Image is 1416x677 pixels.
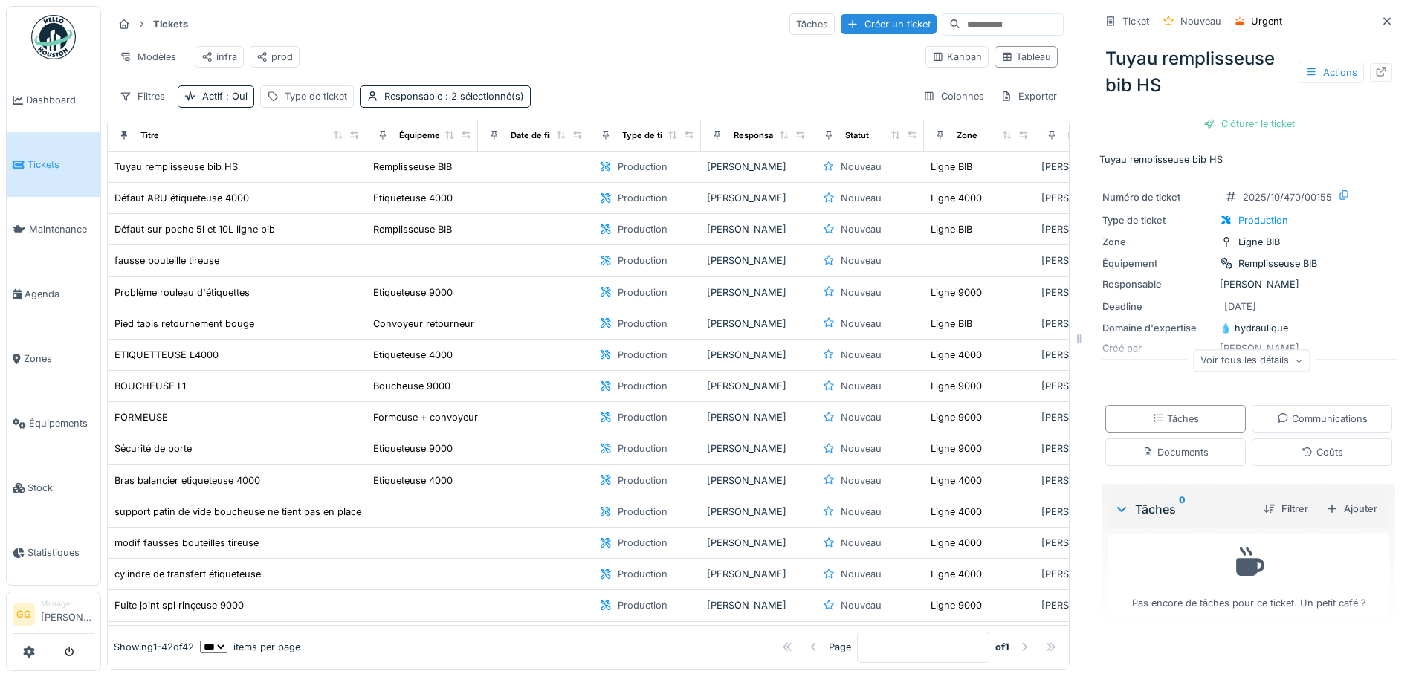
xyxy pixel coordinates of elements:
[114,253,219,268] div: fausse bouteille tireuse
[1102,277,1214,291] div: Responsable
[114,567,261,581] div: cylindre de transfert étiqueteuse
[28,481,94,495] span: Stock
[707,379,806,393] div: [PERSON_NAME]
[114,285,250,299] div: Problème rouleau d'étiquettes
[707,285,806,299] div: [PERSON_NAME]
[931,441,982,456] div: Ligne 9000
[113,46,183,68] div: Modèles
[200,640,300,654] div: items per page
[931,379,982,393] div: Ligne 9000
[707,441,806,456] div: [PERSON_NAME]
[707,317,806,331] div: [PERSON_NAME]
[373,191,453,205] div: Etiqueteuse 4000
[1041,536,1141,550] div: [PERSON_NAME]
[1277,412,1368,426] div: Communications
[1041,441,1141,456] div: [PERSON_NAME]
[7,262,100,326] a: Agenda
[41,598,94,609] div: Manager
[1041,410,1141,424] div: [PERSON_NAME]
[618,410,667,424] div: Production
[114,379,186,393] div: BOUCHEUSE L1
[931,410,982,424] div: Ligne 9000
[707,410,806,424] div: [PERSON_NAME]
[1068,129,1122,142] div: Demandé par
[618,348,667,362] div: Production
[7,326,100,391] a: Zones
[114,536,259,550] div: modif fausses bouteilles tireuse
[1041,567,1141,581] div: [PERSON_NAME]
[1320,499,1383,519] div: Ajouter
[618,567,667,581] div: Production
[931,285,982,299] div: Ligne 9000
[25,287,94,301] span: Agenda
[1041,505,1141,519] div: [PERSON_NAME]
[1099,39,1398,105] div: Tuyau remplisseuse bib HS
[1041,222,1141,236] div: [PERSON_NAME]
[24,352,94,366] span: Zones
[114,598,244,612] div: Fuite joint spi rinçeuse 9000
[618,505,667,519] div: Production
[7,197,100,262] a: Maintenance
[829,640,851,654] div: Page
[1224,299,1256,314] div: [DATE]
[841,536,882,550] div: Nouveau
[841,505,882,519] div: Nouveau
[201,50,237,64] div: infra
[707,348,806,362] div: [PERSON_NAME]
[707,598,806,612] div: [PERSON_NAME]
[373,160,452,174] div: Remplisseuse BIB
[1197,114,1301,134] div: Clôturer le ticket
[373,379,450,393] div: Boucheuse 9000
[1099,152,1398,166] p: Tuyau remplisseuse bib HS
[1238,256,1317,271] div: Remplisseuse BIB
[114,317,254,331] div: Pied tapis retournement bouge
[7,132,100,197] a: Tickets
[384,89,524,103] div: Responsable
[7,456,100,520] a: Stock
[618,285,667,299] div: Production
[29,416,94,430] span: Équipements
[618,441,667,456] div: Production
[7,391,100,456] a: Équipements
[841,473,882,487] div: Nouveau
[1243,190,1332,204] div: 2025/10/470/00155
[1302,445,1343,459] div: Coûts
[841,14,937,34] div: Créer un ticket
[1238,235,1280,249] div: Ligne BIB
[1194,350,1310,372] div: Voir tous les détails
[931,473,982,487] div: Ligne 4000
[1142,445,1209,459] div: Documents
[841,222,882,236] div: Nouveau
[1299,62,1364,83] div: Actions
[618,222,667,236] div: Production
[373,317,474,331] div: Convoyeur retourneur
[841,410,882,424] div: Nouveau
[841,160,882,174] div: Nouveau
[13,603,35,626] li: GG
[1041,253,1141,268] div: [PERSON_NAME]
[256,50,293,64] div: prod
[373,441,453,456] div: Etiqueteuse 9000
[1041,379,1141,393] div: [PERSON_NAME]
[28,545,94,560] span: Statistiques
[841,317,882,331] div: Nouveau
[995,640,1009,654] strong: of 1
[1102,213,1214,227] div: Type de ticket
[1152,412,1199,426] div: Tâches
[26,93,94,107] span: Dashboard
[931,505,982,519] div: Ligne 4000
[707,567,806,581] div: [PERSON_NAME]
[29,222,94,236] span: Maintenance
[1238,213,1288,227] div: Production
[1041,473,1141,487] div: [PERSON_NAME]
[511,129,586,142] div: Date de fin prévue
[373,410,505,424] div: Formeuse + convoyeur 9000
[618,317,667,331] div: Production
[841,567,882,581] div: Nouveau
[1041,598,1141,612] div: [PERSON_NAME]
[1102,321,1214,335] div: Domaine d'expertise
[618,191,667,205] div: Production
[223,91,248,102] span: : Oui
[113,85,172,107] div: Filtres
[1102,299,1214,314] div: Deadline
